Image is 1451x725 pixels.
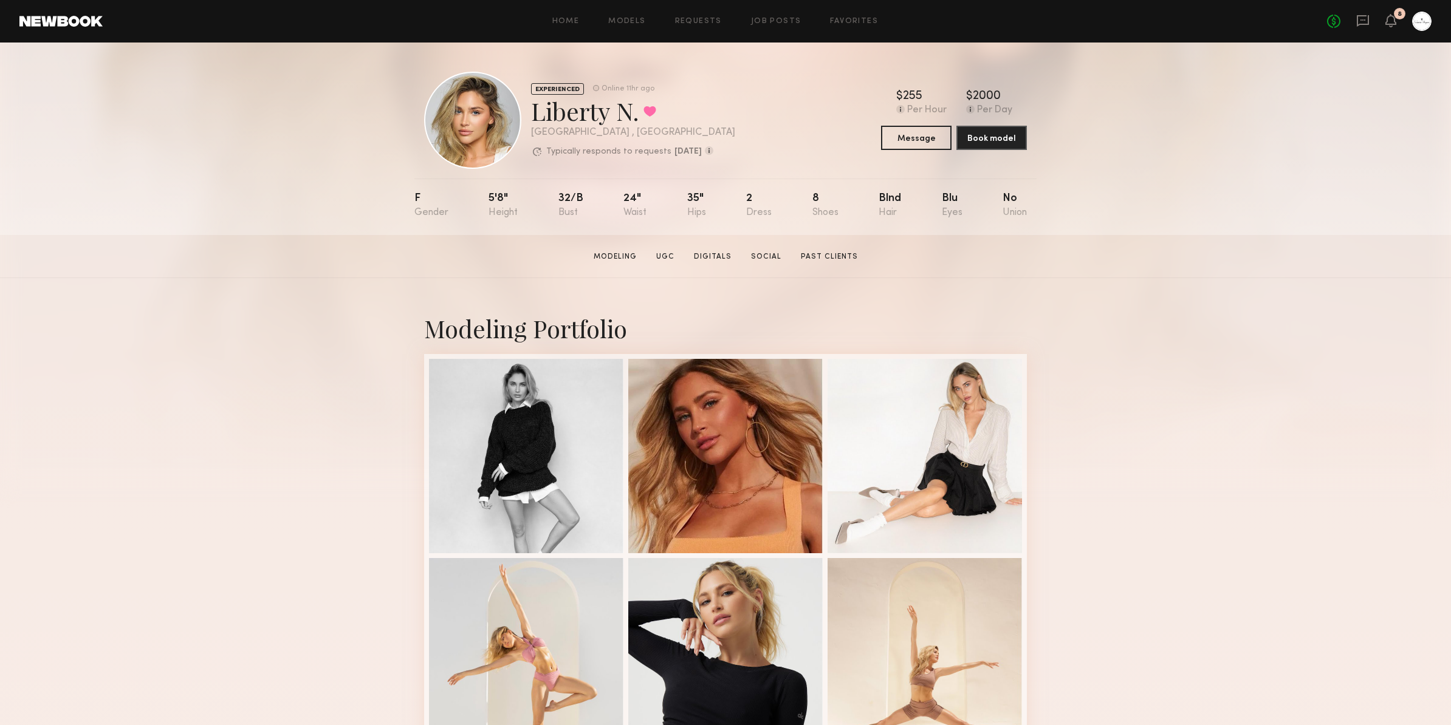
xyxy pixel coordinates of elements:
div: F [414,193,448,218]
div: $ [966,90,973,103]
div: EXPERIENCED [531,83,584,95]
b: [DATE] [674,148,702,156]
a: Job Posts [751,18,801,26]
a: UGC [651,251,679,262]
div: 5'8" [489,193,518,218]
a: Social [746,251,786,262]
div: Per Day [977,105,1012,116]
a: Requests [675,18,722,26]
div: Modeling Portfolio [424,312,1027,344]
button: Book model [956,126,1027,150]
a: Digitals [689,251,736,262]
a: Past Clients [796,251,863,262]
div: Online 11hr ago [602,85,654,93]
div: 24" [623,193,647,218]
div: Per Hour [907,105,947,116]
p: Typically responds to requests [546,148,671,156]
div: 8 [1398,11,1402,18]
a: Models [608,18,645,26]
div: Blnd [879,193,901,218]
div: 2 [746,193,772,218]
div: 255 [903,90,922,103]
div: $ [896,90,903,103]
div: Liberty N. [531,95,735,127]
div: [GEOGRAPHIC_DATA] , [GEOGRAPHIC_DATA] [531,128,735,138]
a: Home [552,18,580,26]
div: 35" [687,193,706,218]
div: 8 [812,193,839,218]
div: 2000 [973,90,1001,103]
button: Message [881,126,952,150]
a: Favorites [830,18,878,26]
div: Blu [942,193,962,218]
div: No [1003,193,1027,218]
div: 32/b [558,193,583,218]
a: Modeling [589,251,642,262]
